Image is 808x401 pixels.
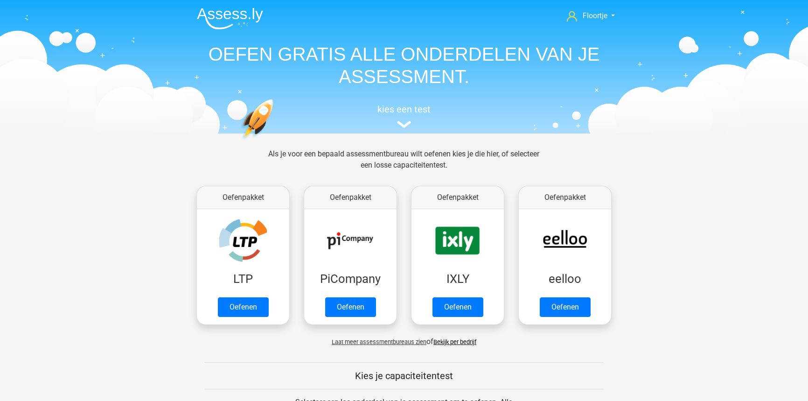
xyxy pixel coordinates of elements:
[432,297,483,317] a: Oefenen
[189,104,619,115] h5: kies een test
[433,338,476,345] a: Bekijk per bedrijf
[218,297,269,317] a: Oefenen
[261,148,547,182] div: Als je voor een bepaald assessmentbureau wilt oefenen kies je die hier, of selecteer een losse ca...
[325,297,376,317] a: Oefenen
[540,297,591,317] a: Oefenen
[189,104,619,128] a: kies een test
[241,99,309,183] img: oefenen
[397,121,411,128] img: assessment
[205,370,603,381] h5: Kies je capaciteitentest
[197,7,263,29] img: Assessly
[563,10,619,21] a: Floortje
[332,338,426,345] span: Laat meer assessmentbureaus zien
[583,11,607,20] span: Floortje
[189,43,619,88] h1: OEFEN GRATIS ALLE ONDERDELEN VAN JE ASSESSMENT.
[189,329,619,347] div: of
